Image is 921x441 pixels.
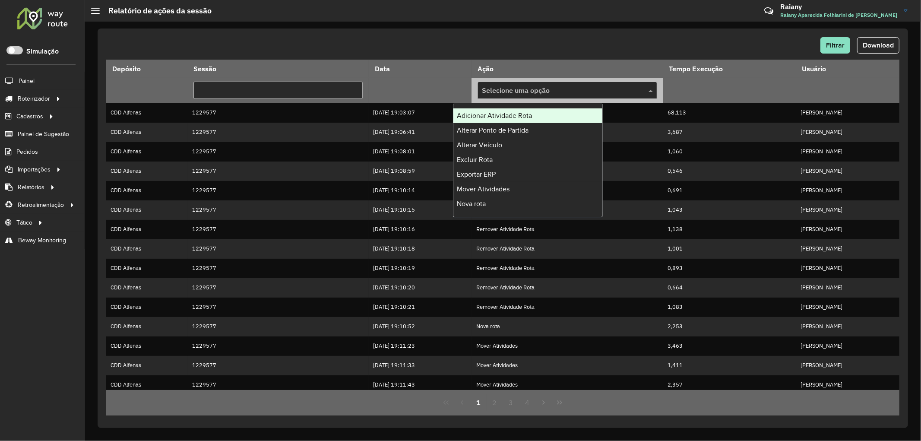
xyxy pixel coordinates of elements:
[369,220,472,239] td: [DATE] 19:10:16
[663,336,796,356] td: 3,463
[457,156,493,163] span: Excluir Rota
[796,123,899,142] td: [PERSON_NAME]
[760,2,778,20] a: Contato Rápido
[663,298,796,317] td: 1,083
[663,123,796,142] td: 3,687
[535,394,552,411] button: Next Page
[780,3,897,11] h3: Raiany
[369,162,472,181] td: [DATE] 19:08:59
[188,278,369,298] td: 1229577
[796,220,899,239] td: [PERSON_NAME]
[457,112,532,119] span: Adicionar Atividade Rota
[457,127,529,134] span: Alterar Ponto de Partida
[796,181,899,200] td: [PERSON_NAME]
[457,200,486,207] span: Nova rota
[663,239,796,259] td: 1,001
[472,336,663,356] td: Mover Atividades
[369,317,472,336] td: [DATE] 19:10:52
[18,236,66,245] span: Beway Monitoring
[106,162,188,181] td: CDD Alfenas
[18,165,51,174] span: Importações
[663,103,796,123] td: 68,113
[796,200,899,220] td: [PERSON_NAME]
[16,218,32,227] span: Tático
[796,356,899,375] td: [PERSON_NAME]
[188,356,369,375] td: 1229577
[188,103,369,123] td: 1229577
[472,375,663,395] td: Mover Atividades
[796,162,899,181] td: [PERSON_NAME]
[106,278,188,298] td: CDD Alfenas
[472,239,663,259] td: Remover Atividade Rota
[106,375,188,395] td: CDD Alfenas
[457,171,496,178] span: Exportar ERP
[188,142,369,162] td: 1229577
[472,103,663,123] td: Nova Sessão
[106,60,188,78] th: Depósito
[188,259,369,278] td: 1229577
[369,278,472,298] td: [DATE] 19:10:20
[519,394,535,411] button: 4
[369,103,472,123] td: [DATE] 19:03:07
[457,185,510,193] span: Mover Atividades
[18,94,50,103] span: Roteirizador
[188,162,369,181] td: 1229577
[663,220,796,239] td: 1,138
[369,336,472,356] td: [DATE] 19:11:23
[663,375,796,395] td: 2,357
[100,6,212,16] h2: Relatório de ações da sessão
[106,103,188,123] td: CDD Alfenas
[106,336,188,356] td: CDD Alfenas
[106,298,188,317] td: CDD Alfenas
[857,37,899,54] button: Download
[369,200,472,220] td: [DATE] 19:10:15
[18,130,69,139] span: Painel de Sugestão
[26,46,59,57] label: Simulação
[106,356,188,375] td: CDD Alfenas
[369,60,472,78] th: Data
[472,317,663,336] td: Nova rota
[796,103,899,123] td: [PERSON_NAME]
[457,141,502,149] span: Alterar Veículo
[16,112,43,121] span: Cadastros
[796,375,899,395] td: [PERSON_NAME]
[369,356,472,375] td: [DATE] 19:11:33
[780,11,897,19] span: Raiany Aparecida Folhiarini de [PERSON_NAME]
[487,394,503,411] button: 2
[106,220,188,239] td: CDD Alfenas
[663,259,796,278] td: 0,893
[796,60,899,78] th: Usuário
[796,336,899,356] td: [PERSON_NAME]
[663,317,796,336] td: 2,253
[106,259,188,278] td: CDD Alfenas
[796,259,899,278] td: [PERSON_NAME]
[106,200,188,220] td: CDD Alfenas
[188,375,369,395] td: 1229577
[188,200,369,220] td: 1229577
[188,123,369,142] td: 1229577
[369,298,472,317] td: [DATE] 19:10:21
[188,239,369,259] td: 1229577
[188,317,369,336] td: 1229577
[16,147,38,156] span: Pedidos
[106,123,188,142] td: CDD Alfenas
[663,200,796,220] td: 1,043
[796,317,899,336] td: [PERSON_NAME]
[472,356,663,375] td: Mover Atividades
[863,41,894,49] span: Download
[19,76,35,86] span: Painel
[796,239,899,259] td: [PERSON_NAME]
[369,239,472,259] td: [DATE] 19:10:18
[663,181,796,200] td: 0,691
[188,298,369,317] td: 1229577
[18,200,64,209] span: Retroalimentação
[369,375,472,395] td: [DATE] 19:11:43
[472,278,663,298] td: Remover Atividade Rota
[663,142,796,162] td: 1,060
[472,298,663,317] td: Remover Atividade Rota
[188,181,369,200] td: 1229577
[552,394,568,411] button: Last Page
[663,162,796,181] td: 0,546
[369,123,472,142] td: [DATE] 19:06:41
[369,142,472,162] td: [DATE] 19:08:01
